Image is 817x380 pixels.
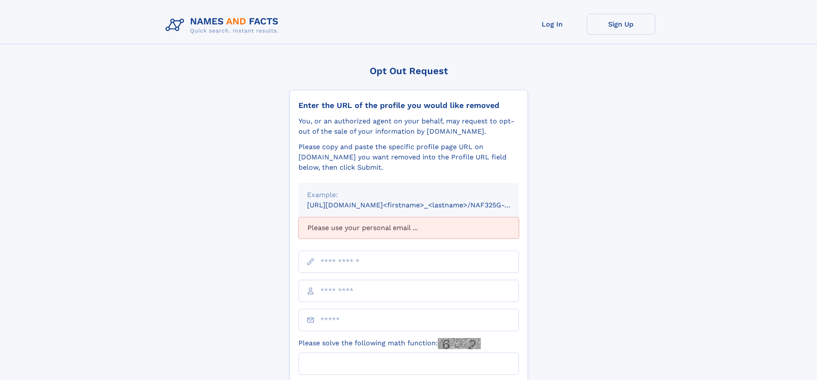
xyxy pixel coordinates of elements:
label: Please solve the following math function: [298,338,481,349]
div: Opt Out Request [289,66,528,76]
div: Example: [307,190,510,200]
div: Please copy and paste the specific profile page URL on [DOMAIN_NAME] you want removed into the Pr... [298,142,519,173]
a: Sign Up [587,14,655,35]
img: Logo Names and Facts [162,14,286,37]
small: [URL][DOMAIN_NAME]<firstname>_<lastname>/NAF325G-xxxxxxxx [307,201,535,209]
div: Enter the URL of the profile you would like removed [298,101,519,110]
div: You, or an authorized agent on your behalf, may request to opt-out of the sale of your informatio... [298,116,519,137]
div: Please use your personal email ... [298,217,519,239]
a: Log In [518,14,587,35]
